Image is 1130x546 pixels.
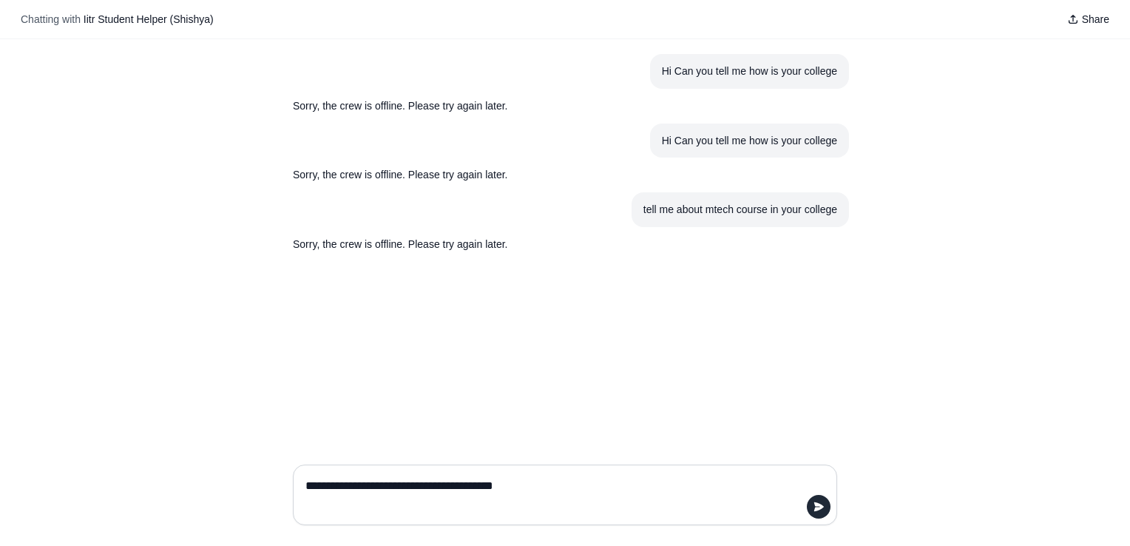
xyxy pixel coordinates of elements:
span: Iitr Student Helper (Shishya) [84,13,214,25]
section: User message [632,192,849,227]
button: Chatting with Iitr Student Helper (Shishya) [15,9,220,30]
section: Response [281,227,778,262]
p: Sorry, the crew is offline. Please try again later. [293,166,766,183]
section: Response [281,89,778,124]
button: Share [1061,9,1115,30]
p: Sorry, the crew is offline. Please try again later. [293,236,766,253]
section: Response [281,158,778,192]
div: tell me about mtech course in your college [643,201,837,218]
div: Hi Can you tell me how is your college [662,132,837,149]
span: Chatting with [21,12,81,27]
section: User message [650,124,849,158]
div: Hi Can you tell me how is your college [662,63,837,80]
p: Sorry, the crew is offline. Please try again later. [293,98,766,115]
span: Share [1082,12,1109,27]
section: User message [650,54,849,89]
